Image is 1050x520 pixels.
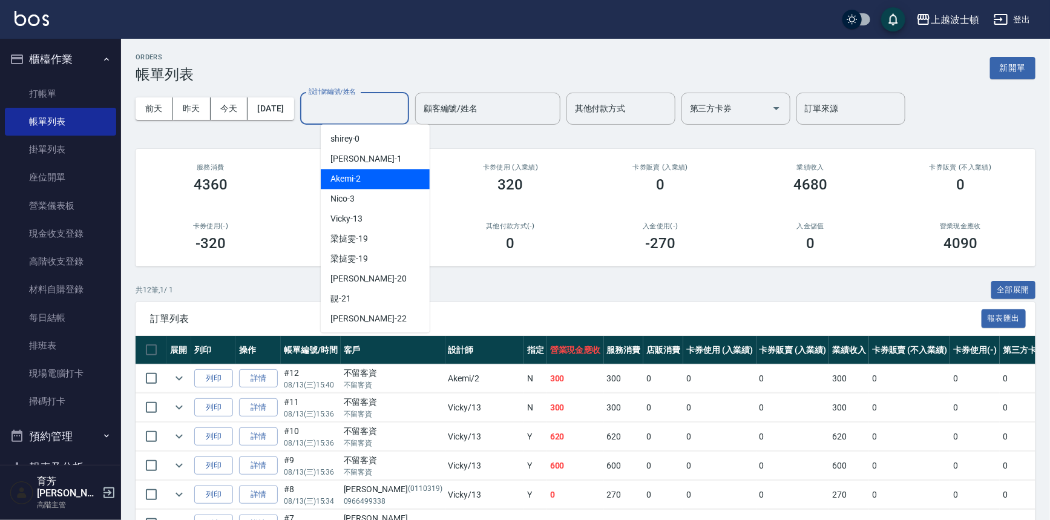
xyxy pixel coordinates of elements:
[524,452,547,480] td: Y
[170,456,188,475] button: expand row
[683,336,756,364] th: 卡券使用 (入業績)
[643,423,683,451] td: 0
[194,427,233,446] button: 列印
[284,380,338,390] p: 08/13 (三) 15:40
[950,481,1000,509] td: 0
[344,367,442,380] div: 不留客資
[5,452,116,483] button: 報表及分析
[869,393,950,422] td: 0
[236,336,281,364] th: 操作
[330,193,355,205] span: Nico -3
[683,452,756,480] td: 0
[330,272,407,285] span: [PERSON_NAME] -20
[344,496,442,507] p: 0966499338
[547,452,604,480] td: 600
[524,423,547,451] td: Y
[167,336,191,364] th: 展開
[445,481,524,509] td: Vicky /13
[194,176,228,193] h3: 4360
[767,99,786,118] button: Open
[524,393,547,422] td: N
[524,481,547,509] td: Y
[281,481,341,509] td: #8
[281,364,341,393] td: #12
[15,11,49,26] img: Logo
[869,423,950,451] td: 0
[194,456,233,475] button: 列印
[284,467,338,478] p: 08/13 (三) 15:36
[450,163,571,171] h2: 卡券使用 (入業績)
[300,222,421,230] h2: 第三方卡券(-)
[191,336,236,364] th: 列印
[300,163,421,171] h2: 店販消費
[756,393,830,422] td: 0
[211,97,248,120] button: 今天
[604,452,644,480] td: 600
[281,423,341,451] td: #10
[829,364,869,393] td: 300
[194,369,233,388] button: 列印
[136,53,194,61] h2: ORDERS
[194,485,233,504] button: 列印
[756,336,830,364] th: 卡券販賣 (入業績)
[931,12,979,27] div: 上越波士頓
[750,222,871,230] h2: 入金儲值
[408,483,442,496] p: (0110319)
[341,336,445,364] th: 客戶
[683,393,756,422] td: 0
[37,475,99,499] h5: 育芳[PERSON_NAME]
[170,485,188,504] button: expand row
[829,336,869,364] th: 業績收入
[943,235,977,252] h3: 4090
[450,222,571,230] h2: 其他付款方式(-)
[756,423,830,451] td: 0
[750,163,871,171] h2: 業績收入
[524,336,547,364] th: 指定
[869,364,950,393] td: 0
[136,66,194,83] h3: 帳單列表
[604,481,644,509] td: 270
[547,481,604,509] td: 0
[524,364,547,393] td: N
[330,212,363,225] span: Vicky -13
[829,481,869,509] td: 270
[756,481,830,509] td: 0
[330,312,407,325] span: [PERSON_NAME] -22
[330,173,361,185] span: Akemi -2
[989,8,1035,31] button: 登出
[881,7,905,31] button: save
[990,57,1035,79] button: 新開單
[869,452,950,480] td: 0
[756,452,830,480] td: 0
[239,427,278,446] a: 詳情
[150,222,271,230] h2: 卡券使用(-)
[950,452,1000,480] td: 0
[344,438,442,449] p: 不留客資
[643,336,683,364] th: 店販消費
[911,7,984,32] button: 上越波士頓
[643,452,683,480] td: 0
[829,423,869,451] td: 620
[445,393,524,422] td: Vicky /13
[445,423,524,451] td: Vicky /13
[683,364,756,393] td: 0
[829,452,869,480] td: 600
[991,281,1036,300] button: 全部展開
[5,421,116,452] button: 預約管理
[5,163,116,191] a: 座位開單
[281,452,341,480] td: #9
[5,360,116,387] a: 現場電腦打卡
[330,232,368,245] span: 梁㨗雯 -19
[239,369,278,388] a: 詳情
[950,336,1000,364] th: 卡券使用(-)
[195,235,226,252] h3: -320
[829,393,869,422] td: 300
[284,438,338,449] p: 08/13 (三) 15:36
[604,364,644,393] td: 300
[507,235,515,252] h3: 0
[600,163,721,171] h2: 卡券販賣 (入業績)
[547,336,604,364] th: 營業現金應收
[170,427,188,446] button: expand row
[956,176,965,193] h3: 0
[330,252,368,265] span: 梁㨗雯 -19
